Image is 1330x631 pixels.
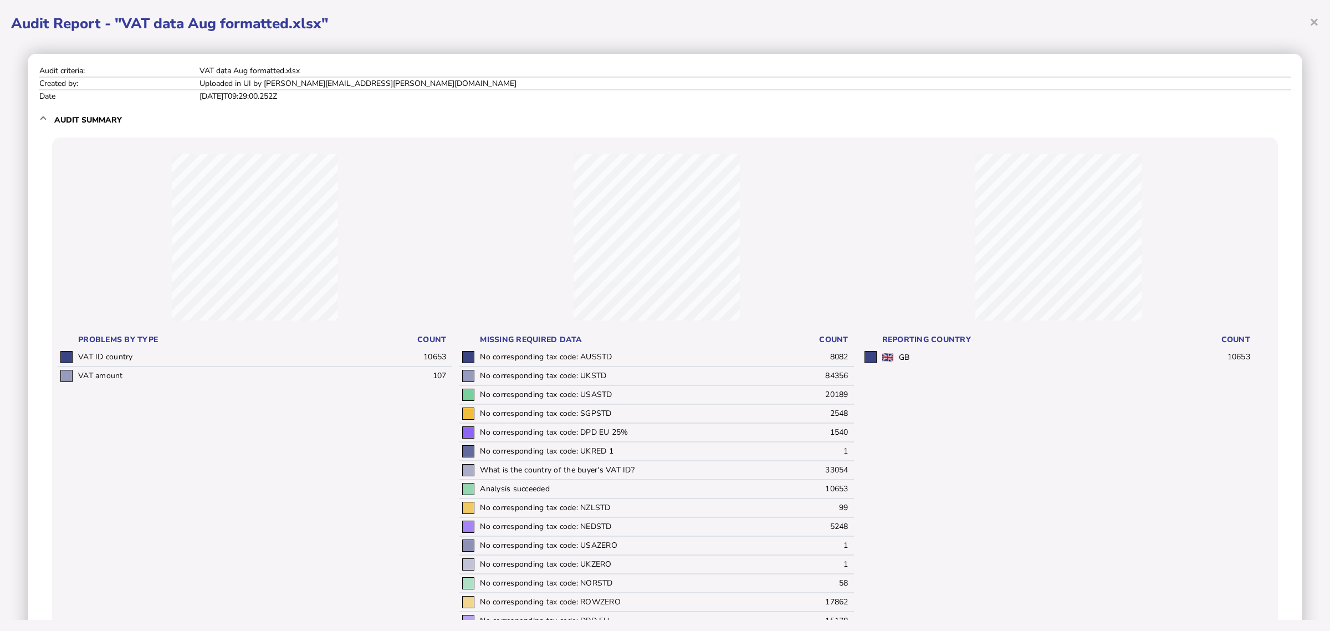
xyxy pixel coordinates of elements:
[790,612,854,630] td: 15178
[477,332,790,348] th: Missing required data
[477,593,790,612] td: No corresponding tax code: ROWZERO
[790,423,854,442] td: 1540
[477,612,790,630] td: No corresponding tax code: DPD EU
[790,555,854,574] td: 1
[75,367,388,385] td: VAT amount
[790,593,854,612] td: 17862
[39,90,199,102] td: Date
[388,348,452,367] td: 10653
[477,574,790,593] td: No corresponding tax code: NORSTD
[477,461,790,480] td: What is the country of the buyer's VAT ID?
[790,517,854,536] td: 5248
[790,480,854,498] td: 10653
[477,517,790,536] td: No corresponding tax code: NEDSTD
[477,498,790,517] td: No corresponding tax code: NZLSTD
[477,423,790,442] td: No corresponding tax code: DPD EU 25%
[199,65,1292,77] td: VAT data Aug formatted.xlsx
[790,498,854,517] td: 99
[790,574,854,593] td: 58
[790,367,854,385] td: 84356
[1192,332,1256,348] th: Count
[1192,348,1256,366] td: 10653
[388,332,452,348] th: Count
[790,385,854,404] td: 20189
[879,332,1192,348] th: Reporting country
[477,404,790,423] td: No corresponding tax code: SGPSTD
[477,385,790,404] td: No corresponding tax code: USASTD
[54,115,122,125] h3: Audit summary
[39,77,199,90] td: Created by:
[790,536,854,555] td: 1
[75,348,388,367] td: VAT ID country
[477,442,790,461] td: No corresponding tax code: UKRED 1
[199,90,1292,102] td: [DATE]T09:29:00.252Z
[790,348,854,367] td: 8082
[75,332,388,348] th: Problems by type
[790,332,854,348] th: Count
[790,461,854,480] td: 33054
[477,367,790,385] td: No corresponding tax code: UKSTD
[882,353,893,362] img: gb.png
[790,404,854,423] td: 2548
[388,367,452,385] td: 107
[899,352,910,363] label: GB
[199,77,1292,90] td: Uploaded in UI by [PERSON_NAME][EMAIL_ADDRESS][PERSON_NAME][DOMAIN_NAME]
[477,555,790,574] td: No corresponding tax code: UKZERO
[39,65,199,77] td: Audit criteria:
[1309,11,1319,32] span: ×
[477,480,790,498] td: Analysis succeeded
[477,536,790,555] td: No corresponding tax code: USAZERO
[790,442,854,461] td: 1
[39,102,1291,138] mat-expansion-panel-header: Audit summary
[477,348,790,367] td: No corresponding tax code: AUSSTD
[11,14,1319,33] h1: Audit Report - "VAT data Aug formatted.xlsx"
